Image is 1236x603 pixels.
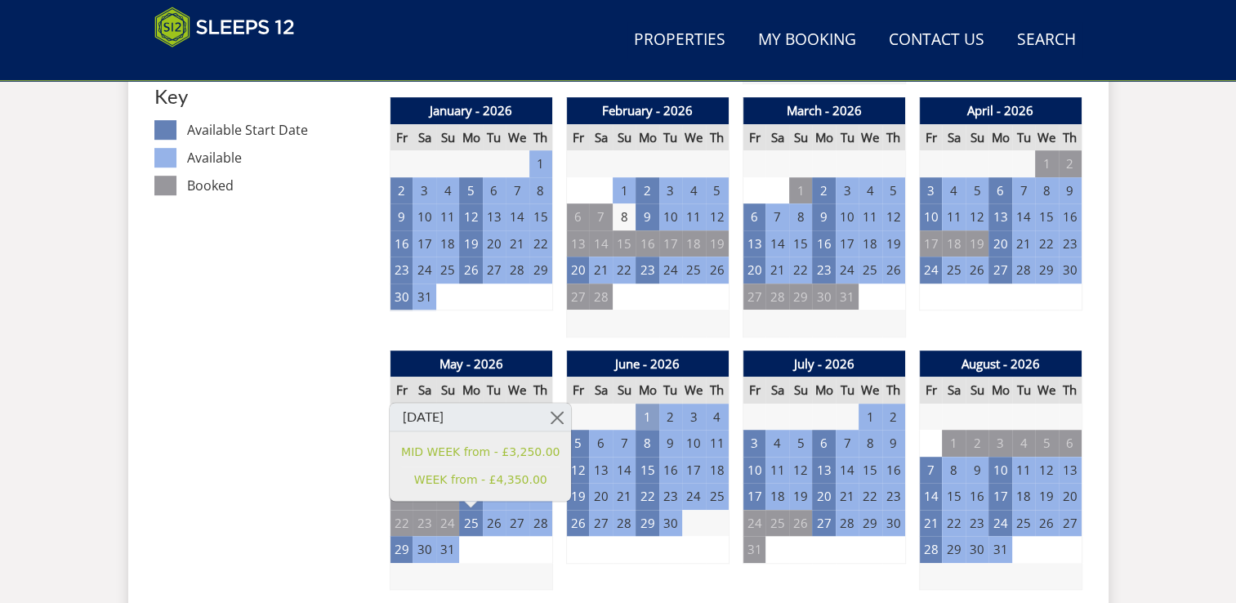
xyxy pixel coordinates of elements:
td: 13 [566,230,589,257]
th: Th [882,377,905,404]
td: 18 [942,230,965,257]
td: 26 [966,257,988,284]
td: 11 [1012,457,1035,484]
td: 29 [942,536,965,563]
td: 12 [566,457,589,484]
th: Su [613,124,636,151]
td: 7 [589,203,612,230]
td: 9 [1059,177,1082,204]
td: 15 [613,230,636,257]
th: July - 2026 [743,351,905,377]
td: 24 [413,257,435,284]
td: 6 [483,177,506,204]
td: 10 [836,203,859,230]
td: 4 [942,177,965,204]
td: 2 [882,404,905,431]
td: 21 [506,230,529,257]
td: 17 [919,230,942,257]
a: My Booking [752,22,863,59]
th: Su [436,124,459,151]
td: 20 [1059,483,1082,510]
th: Su [436,377,459,404]
td: 28 [589,284,612,310]
th: Sa [413,124,435,151]
td: 9 [390,203,413,230]
td: 24 [682,483,705,510]
td: 23 [413,510,435,537]
td: 27 [589,510,612,537]
td: 14 [836,457,859,484]
dd: Available Start Date [187,120,376,140]
td: 24 [919,257,942,284]
th: Fr [919,124,942,151]
td: 14 [765,230,788,257]
td: 20 [988,230,1011,257]
td: 19 [882,230,905,257]
td: 30 [966,536,988,563]
th: February - 2026 [566,97,729,124]
td: 25 [942,257,965,284]
td: 3 [743,430,765,457]
td: 28 [765,284,788,310]
td: 6 [743,203,765,230]
th: June - 2026 [566,351,729,377]
h3: Key [154,86,377,107]
td: 24 [659,257,682,284]
td: 16 [966,483,988,510]
td: 27 [1059,510,1082,537]
td: 23 [1059,230,1082,257]
td: 21 [613,483,636,510]
td: 8 [789,203,812,230]
a: WEEK from - £4,350.00 [401,471,560,489]
td: 14 [506,203,529,230]
th: We [1035,377,1058,404]
td: 4 [436,177,459,204]
td: 19 [459,230,482,257]
th: Sa [942,377,965,404]
th: Th [1059,377,1082,404]
th: Tu [1012,377,1035,404]
td: 17 [743,483,765,510]
td: 8 [859,430,881,457]
td: 25 [436,257,459,284]
td: 19 [1035,483,1058,510]
dd: Booked [187,176,376,195]
th: Mo [636,124,658,151]
td: 7 [1012,177,1035,204]
td: 24 [836,257,859,284]
td: 2 [966,430,988,457]
td: 22 [789,257,812,284]
th: Th [529,377,552,404]
td: 6 [988,177,1011,204]
th: Fr [566,124,589,151]
td: 18 [682,230,705,257]
td: 26 [1035,510,1058,537]
dd: Available [187,148,376,167]
td: 27 [812,510,835,537]
td: 1 [859,404,881,431]
th: Su [966,124,988,151]
td: 13 [988,203,1011,230]
td: 13 [483,203,506,230]
td: 11 [706,430,729,457]
td: 13 [812,457,835,484]
td: 26 [789,510,812,537]
td: 16 [812,230,835,257]
th: We [506,124,529,151]
td: 29 [529,257,552,284]
th: March - 2026 [743,97,905,124]
td: 3 [919,177,942,204]
td: 10 [743,457,765,484]
td: 28 [836,510,859,537]
td: 7 [506,177,529,204]
td: 18 [765,483,788,510]
td: 14 [1012,203,1035,230]
td: 12 [706,203,729,230]
td: 11 [436,203,459,230]
td: 23 [812,257,835,284]
td: 21 [765,257,788,284]
th: Fr [566,377,589,404]
td: 12 [1035,457,1058,484]
td: 28 [1012,257,1035,284]
td: 4 [765,430,788,457]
